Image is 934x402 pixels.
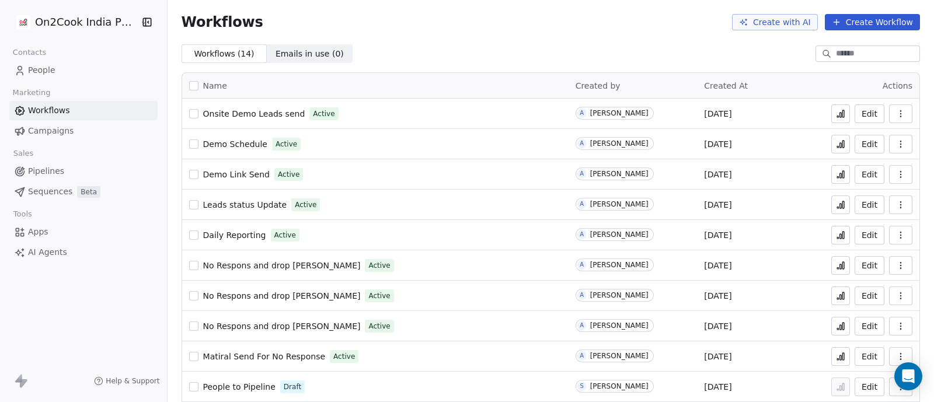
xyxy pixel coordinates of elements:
[203,200,287,209] span: Leads status Update
[855,195,884,214] button: Edit
[576,81,621,90] span: Created by
[35,15,137,30] span: On2Cook India Pvt. Ltd.
[203,169,270,180] a: Demo Link Send
[9,182,158,201] a: SequencesBeta
[855,256,884,275] button: Edit
[333,351,355,362] span: Active
[203,351,325,362] a: Matiral Send For No Response
[182,14,263,30] span: Workflows
[590,382,649,390] div: [PERSON_NAME]
[704,108,731,120] span: [DATE]
[276,48,344,60] span: Emails in use ( 0 )
[278,169,299,180] span: Active
[203,381,276,393] a: People to Pipeline
[9,121,158,141] a: Campaigns
[203,352,325,361] span: Matiral Send For No Response
[580,230,584,239] div: A
[203,170,270,179] span: Demo Link Send
[590,200,649,208] div: [PERSON_NAME]
[580,351,584,361] div: A
[9,222,158,242] a: Apps
[106,376,159,386] span: Help & Support
[590,230,649,239] div: [PERSON_NAME]
[203,199,287,211] a: Leads status Update
[825,14,920,30] button: Create Workflow
[203,138,267,150] a: Demo Schedule
[590,139,649,148] div: [PERSON_NAME]
[368,321,390,331] span: Active
[590,109,649,117] div: [PERSON_NAME]
[580,169,584,179] div: A
[732,14,818,30] button: Create with AI
[276,139,297,149] span: Active
[590,261,649,269] div: [PERSON_NAME]
[855,104,884,123] button: Edit
[284,382,301,392] span: Draft
[203,290,361,302] a: No Respons and drop [PERSON_NAME]
[580,200,584,209] div: A
[28,186,72,198] span: Sequences
[368,291,390,301] span: Active
[295,200,316,210] span: Active
[704,81,748,90] span: Created At
[704,199,731,211] span: [DATE]
[855,286,884,305] a: Edit
[203,382,276,391] span: People to Pipeline
[14,12,132,32] button: On2Cook India Pvt. Ltd.
[704,320,731,332] span: [DATE]
[28,64,55,76] span: People
[590,170,649,178] div: [PERSON_NAME]
[77,186,100,198] span: Beta
[274,230,296,240] span: Active
[855,165,884,184] button: Edit
[203,139,267,149] span: Demo Schedule
[203,229,266,241] a: Daily Reporting
[580,291,584,300] div: A
[8,205,37,223] span: Tools
[894,362,922,390] div: Open Intercom Messenger
[203,109,305,118] span: Onsite Demo Leads send
[8,84,55,102] span: Marketing
[203,230,266,240] span: Daily Reporting
[28,125,74,137] span: Campaigns
[313,109,334,119] span: Active
[28,165,64,177] span: Pipelines
[580,260,584,270] div: A
[590,321,649,330] div: [PERSON_NAME]
[203,261,361,270] span: No Respons and drop [PERSON_NAME]
[855,226,884,244] a: Edit
[203,291,361,300] span: No Respons and drop [PERSON_NAME]
[94,376,159,386] a: Help & Support
[28,226,48,238] span: Apps
[203,321,361,331] span: No Respons and drop [PERSON_NAME]
[883,81,912,90] span: Actions
[16,15,30,29] img: on2cook%20logo-04%20copy.jpg
[9,101,158,120] a: Workflows
[580,382,583,391] div: S
[704,351,731,362] span: [DATE]
[704,229,731,241] span: [DATE]
[855,347,884,366] button: Edit
[704,381,731,393] span: [DATE]
[855,377,884,396] button: Edit
[9,243,158,262] a: AI Agents
[9,162,158,181] a: Pipelines
[704,260,731,271] span: [DATE]
[203,80,227,92] span: Name
[590,291,649,299] div: [PERSON_NAME]
[704,138,731,150] span: [DATE]
[855,135,884,153] button: Edit
[580,321,584,330] div: A
[855,317,884,335] button: Edit
[28,104,70,117] span: Workflows
[203,320,361,332] a: No Respons and drop [PERSON_NAME]
[8,145,39,162] span: Sales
